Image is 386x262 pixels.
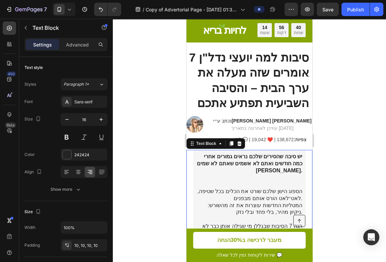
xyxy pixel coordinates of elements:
[32,24,89,32] p: Text Block
[317,3,339,16] button: Save
[24,152,35,158] div: Color
[24,99,33,105] div: Font
[24,115,42,124] div: Size
[6,71,16,77] div: 450
[33,41,52,48] p: Settings
[24,242,40,248] div: Padding
[61,78,107,90] button: Paragraph 1*
[5,122,16,128] div: Beta
[186,19,312,262] iframe: Design area
[24,183,107,195] button: Show more
[143,6,144,13] span: /
[94,3,121,16] div: Undo/Redo
[66,41,89,48] p: Advanced
[24,81,36,87] div: Styles
[363,229,379,245] div: Open Intercom Messenger
[3,3,50,16] button: 7
[341,3,370,16] button: Publish
[61,222,107,234] input: Auto
[74,243,106,249] div: 10, 10, 10, 10
[74,99,106,105] div: Sans-serif
[24,168,43,177] div: Align
[322,7,333,12] span: Save
[24,65,43,71] div: Text style
[146,6,238,13] span: Copy of Advertorial Page - [DATE] 01:30:45
[74,152,106,158] div: 242424
[347,6,364,13] div: Publish
[24,207,42,216] div: Size
[64,81,89,87] span: Paragraph 1*
[51,186,82,193] div: Show more
[44,5,47,13] p: 7
[24,225,35,231] div: Width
